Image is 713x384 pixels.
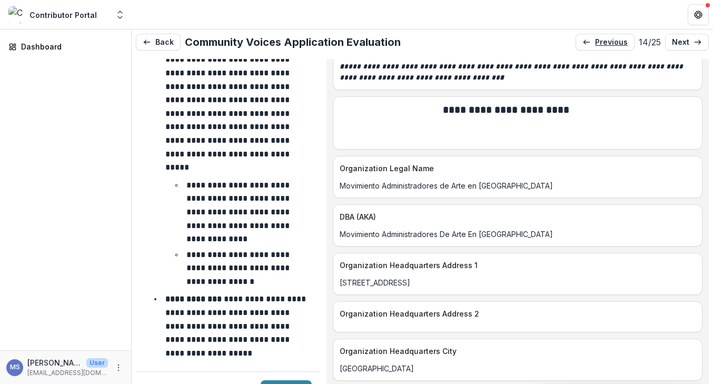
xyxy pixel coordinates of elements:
[340,346,691,357] p: Organization Headquarters City
[340,260,691,271] p: Organization Headquarters Address 1
[688,4,709,25] button: Get Help
[136,34,181,51] button: Back
[27,357,82,368] p: [PERSON_NAME]
[665,34,709,51] a: next
[113,4,127,25] button: Open entity switcher
[595,38,628,47] p: previous
[340,229,696,240] p: Movimiento Administradores De Arte En [GEOGRAPHIC_DATA]
[340,163,691,174] p: Organization Legal Name
[10,364,20,371] div: Melissa Beatriz Skolnick
[29,9,97,21] div: Contributor Portal
[8,6,25,23] img: Contributor Portal
[576,34,635,51] a: previous
[21,41,118,52] div: Dashboard
[340,363,696,374] p: [GEOGRAPHIC_DATA]
[340,308,691,319] p: Organization Headquarters Address 2
[4,38,127,55] a: Dashboard
[185,36,401,48] h2: Community Voices Application Evaluation
[86,358,108,368] p: User
[340,277,696,288] p: [STREET_ADDRESS]
[340,180,696,191] p: Movimiento Administradores de Arte en [GEOGRAPHIC_DATA]
[639,36,661,48] p: 14 / 25
[112,361,125,374] button: More
[27,368,108,378] p: [EMAIL_ADDRESS][DOMAIN_NAME]
[672,38,689,47] p: next
[340,211,691,222] p: DBA (AKA)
